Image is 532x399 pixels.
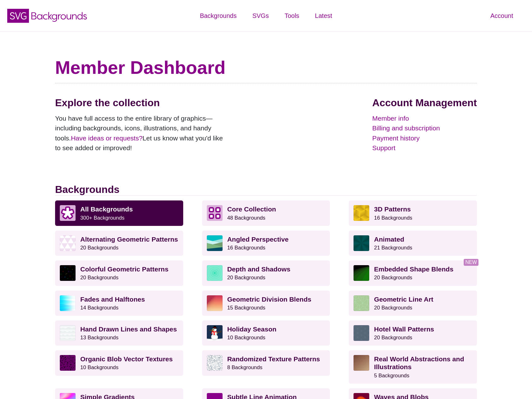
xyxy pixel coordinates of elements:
small: 20 Backgrounds [374,335,412,341]
a: Alternating Geometric Patterns20 Backgrounds [55,231,183,256]
a: All Backgrounds 300+ Backgrounds [55,200,183,226]
small: 20 Backgrounds [374,275,412,281]
strong: Depth and Shadows [227,265,291,273]
a: Support [372,143,477,153]
strong: Fades and Halftones [80,296,145,303]
p: You have full access to the entire library of graphics—including backgrounds, icons, illustration... [55,113,228,153]
small: 20 Backgrounds [80,245,118,251]
strong: Animated [374,236,404,243]
a: 3D Patterns16 Backgrounds [349,200,477,226]
img: vector art snowman with black hat, branch arms, and carrot nose [207,325,223,341]
a: Member info [372,113,477,123]
img: gray texture pattern on white [207,355,223,371]
h1: Member Dashboard [55,57,477,79]
a: Embedded Shape Blends20 Backgrounds [349,260,477,286]
img: white subtle wave background [60,325,76,341]
small: 5 Backgrounds [374,373,409,379]
strong: All Backgrounds [80,205,133,213]
a: Holiday Season10 Backgrounds [202,320,330,346]
small: 21 Backgrounds [374,245,412,251]
small: 20 Backgrounds [227,275,265,281]
a: Colorful Geometric Patterns20 Backgrounds [55,260,183,286]
small: 48 Backgrounds [227,215,265,221]
small: 20 Backgrounds [374,305,412,311]
strong: Hotel Wall Patterns [374,325,434,333]
a: Payment history [372,133,477,143]
strong: Organic Blob Vector Textures [80,355,173,363]
strong: 3D Patterns [374,205,411,213]
small: 13 Backgrounds [80,335,118,341]
strong: Real World Abstractions and Illustrations [374,355,464,370]
h2: Backgrounds [55,183,477,196]
a: Fades and Halftones14 Backgrounds [55,291,183,316]
img: wooden floor pattern [354,355,369,371]
strong: Hand Drawn Lines and Shapes [80,325,177,333]
a: Organic Blob Vector Textures10 Backgrounds [55,350,183,375]
h2: Account Management [372,97,477,109]
a: Account [483,6,521,25]
small: 14 Backgrounds [80,305,118,311]
img: blue lights stretching horizontally over white [60,295,76,311]
img: geometric web of connecting lines [354,295,369,311]
a: Angled Perspective16 Backgrounds [202,231,330,256]
strong: Embedded Shape Blends [374,265,453,273]
a: Real World Abstractions and Illustrations5 Backgrounds [349,350,477,384]
small: 300+ Backgrounds [80,215,124,221]
a: Have ideas or requests? [71,134,143,142]
a: Animated21 Backgrounds [349,231,477,256]
small: 16 Backgrounds [374,215,412,221]
strong: Alternating Geometric Patterns [80,236,178,243]
strong: Colorful Geometric Patterns [80,265,168,273]
img: green rave light effect animated background [354,235,369,251]
small: 20 Backgrounds [80,275,118,281]
a: Depth and Shadows20 Backgrounds [202,260,330,286]
a: Geometric Line Art20 Backgrounds [349,291,477,316]
small: 10 Backgrounds [80,364,118,370]
small: 10 Backgrounds [227,335,265,341]
a: SVGs [245,6,277,25]
a: Tools [277,6,307,25]
strong: Angled Perspective [227,236,289,243]
a: Hand Drawn Lines and Shapes13 Backgrounds [55,320,183,346]
img: red-to-yellow gradient large pixel grid [207,295,223,311]
img: fancy golden cube pattern [354,205,369,221]
small: 16 Backgrounds [227,245,265,251]
a: Backgrounds [192,6,245,25]
img: intersecting outlined circles formation pattern [354,325,369,341]
a: Latest [307,6,340,25]
img: abstract landscape with sky mountains and water [207,235,223,251]
h2: Explore the collection [55,97,228,109]
strong: Holiday Season [227,325,276,333]
a: Billing and subscription [372,123,477,133]
img: green to black rings rippling away from corner [354,265,369,281]
a: Hotel Wall Patterns20 Backgrounds [349,320,477,346]
img: light purple and white alternating triangle pattern [60,235,76,251]
img: a rainbow pattern of outlined geometric shapes [60,265,76,281]
small: 15 Backgrounds [227,305,265,311]
strong: Geometric Division Blends [227,296,311,303]
strong: Core Collection [227,205,276,213]
small: 8 Backgrounds [227,364,263,370]
a: Core Collection 48 Backgrounds [202,200,330,226]
strong: Randomized Texture Patterns [227,355,320,363]
a: Randomized Texture Patterns8 Backgrounds [202,350,330,375]
strong: Geometric Line Art [374,296,433,303]
img: green layered rings within rings [207,265,223,281]
a: Geometric Division Blends15 Backgrounds [202,291,330,316]
img: Purple vector splotches [60,355,76,371]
